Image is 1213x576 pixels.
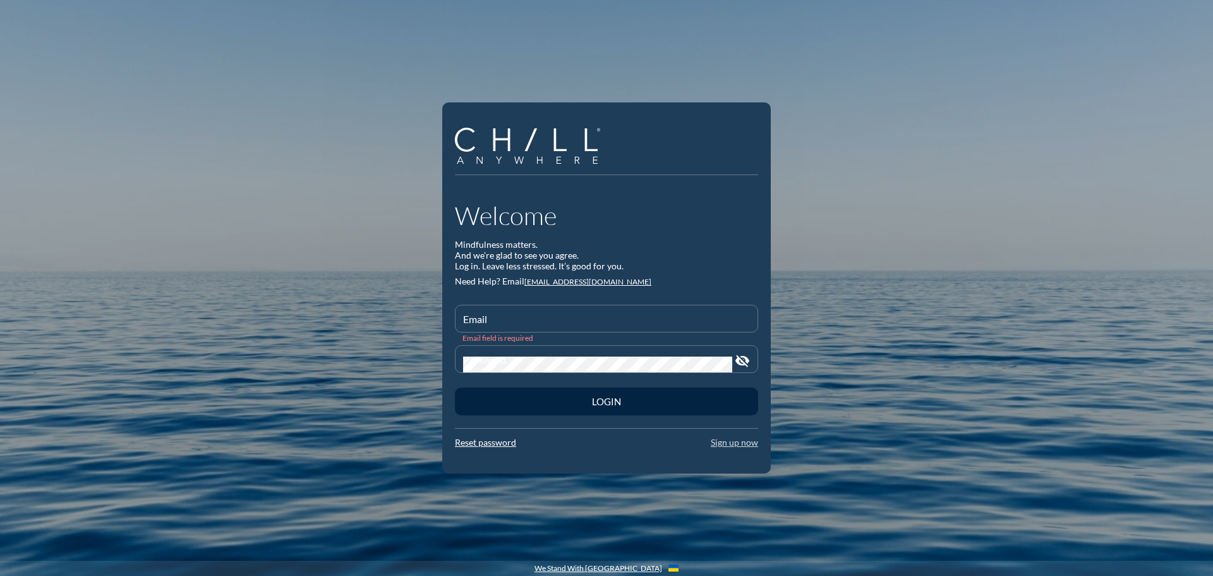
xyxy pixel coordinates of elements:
input: Password [463,357,732,372]
h1: Welcome [455,200,758,231]
a: Sign up now [711,437,758,448]
img: Company Logo [455,128,600,164]
a: Reset password [455,437,516,448]
i: visibility_off [735,353,750,369]
a: We Stand With [GEOGRAPHIC_DATA] [534,564,662,573]
button: Login [455,388,758,415]
div: Email field is required [462,333,751,343]
div: Mindfulness matters. And we’re glad to see you agree. Log in. Leave less stressed. It’s good for ... [455,240,758,271]
span: Need Help? Email [455,276,524,286]
div: Login [477,396,736,407]
a: [EMAIL_ADDRESS][DOMAIN_NAME] [524,277,651,286]
a: Company Logo [455,128,610,166]
img: Flag_of_Ukraine.1aeecd60.svg [668,565,679,572]
input: Email [463,316,750,332]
